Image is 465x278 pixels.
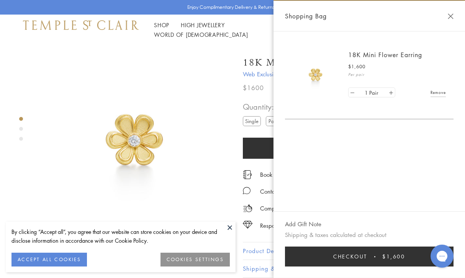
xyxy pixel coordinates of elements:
[293,52,339,98] img: E18103-MINIFLWR
[427,242,457,270] iframe: Gorgias live chat messenger
[181,21,225,29] a: High JewelleryHigh Jewellery
[260,204,353,213] p: Complimentary Delivery and Returns
[348,63,365,71] span: $1,600
[19,115,23,147] div: Product gallery navigation
[285,230,454,240] p: Shipping & taxes calculated at checkout
[243,170,252,179] img: icon_appointment.svg
[23,20,139,30] img: Temple St. Clair
[243,83,264,93] span: $1600
[333,252,367,261] span: Checkout
[243,138,416,159] button: Add to bag
[448,13,454,19] button: Close Shopping Bag
[348,51,422,59] a: 18K Mini Flower Earring
[382,252,405,261] span: $1,600
[266,116,280,126] label: Pair
[285,247,454,266] button: Checkout $1,600
[243,260,442,277] button: Shipping & Returns
[243,242,442,260] button: Product Details
[160,253,230,266] button: COOKIES SETTINGS
[260,221,313,230] div: Responsible Sourcing
[243,116,261,126] label: Single
[243,221,252,229] img: icon_sourcing.svg
[260,187,322,196] div: Contact an Ambassador
[285,11,327,21] span: Shopping Bag
[11,227,230,245] div: By clicking “Accept all”, you agree that our website can store cookies on your device and disclos...
[356,88,387,97] span: 1 Pair
[154,31,248,38] a: World of [DEMOGRAPHIC_DATA]World of [DEMOGRAPHIC_DATA]
[38,45,231,239] img: E18103-MINIFLWR
[243,100,283,113] span: Quantity:
[243,56,396,69] h1: 18K Mini Flower Earring
[11,253,87,266] button: ACCEPT ALL COOKIES
[243,69,442,79] span: Web Exclusive
[431,88,446,97] a: Remove
[285,219,321,229] button: Add Gift Note
[243,187,251,194] img: MessageIcon-01_2.svg
[154,21,169,29] a: ShopShop
[187,3,274,11] p: Enjoy Complimentary Delivery & Returns
[387,88,395,97] a: Add another pair
[260,170,315,179] a: Book an Appointment
[349,88,356,97] a: Remove pair
[154,20,307,39] nav: Main navigation
[243,204,252,213] img: icon_delivery.svg
[348,71,446,77] small: Per pair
